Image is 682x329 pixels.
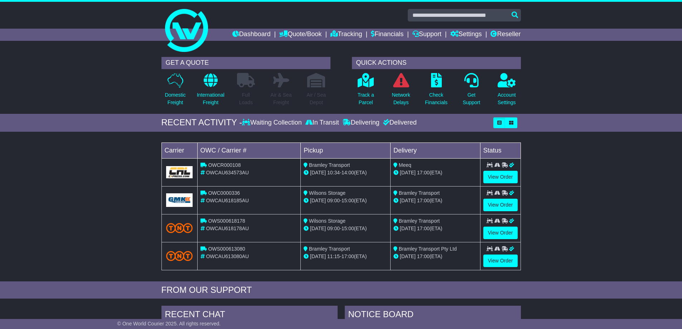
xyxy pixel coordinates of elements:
[417,226,430,231] span: 17:00
[197,73,225,110] a: InternationalFreight
[391,73,410,110] a: NetworkDelays
[483,227,518,239] a: View Order
[400,170,416,175] span: [DATE]
[390,142,480,158] td: Delivery
[393,169,477,176] div: (ETA)
[197,91,224,106] p: International Freight
[497,73,516,110] a: AccountSettings
[309,162,350,168] span: Bramley Transport
[237,91,255,106] p: Full Loads
[399,218,440,224] span: Bramley Transport
[483,171,518,183] a: View Order
[342,198,354,203] span: 15:00
[490,29,521,41] a: Reseller
[166,251,193,261] img: TNT_Domestic.png
[345,306,521,325] div: NOTICE BOARD
[165,91,185,106] p: Domestic Freight
[399,190,440,196] span: Bramley Transport
[400,226,416,231] span: [DATE]
[279,29,321,41] a: Quote/Book
[463,91,480,106] p: Get Support
[393,225,477,232] div: (ETA)
[412,29,441,41] a: Support
[327,170,340,175] span: 10:34
[417,170,430,175] span: 17:00
[208,190,240,196] span: OWC0000336
[301,142,391,158] td: Pickup
[161,117,242,128] div: RECENT ACTIVITY -
[271,91,292,106] p: Air & Sea Freight
[166,193,193,207] img: GetCarrierServiceLogo
[498,91,516,106] p: Account Settings
[342,226,354,231] span: 15:00
[206,198,249,203] span: OWCAU618185AU
[450,29,482,41] a: Settings
[208,218,245,224] span: OWS000618178
[417,253,430,259] span: 17:00
[206,226,249,231] span: OWCAU618178AU
[304,225,387,232] div: - (ETA)
[232,29,271,41] a: Dashboard
[307,91,326,106] p: Air / Sea Depot
[304,197,387,204] div: - (ETA)
[357,73,374,110] a: Track aParcel
[117,321,221,326] span: © One World Courier 2025. All rights reserved.
[310,226,326,231] span: [DATE]
[341,119,381,127] div: Delivering
[309,218,345,224] span: Wilsons Storage
[206,170,249,175] span: OWCAU634573AU
[161,142,197,158] td: Carrier
[309,246,350,252] span: Bramley Transport
[393,253,477,260] div: (ETA)
[304,253,387,260] div: - (ETA)
[393,197,477,204] div: (ETA)
[399,162,411,168] span: Meeq
[342,253,354,259] span: 17:00
[304,169,387,176] div: - (ETA)
[166,166,193,178] img: GetCarrierServiceLogo
[400,253,416,259] span: [DATE]
[327,253,340,259] span: 11:15
[425,73,448,110] a: CheckFinancials
[327,226,340,231] span: 09:00
[358,91,374,106] p: Track a Parcel
[161,285,521,295] div: FROM OUR SUPPORT
[304,119,341,127] div: In Transit
[166,223,193,233] img: TNT_Domestic.png
[381,119,417,127] div: Delivered
[483,199,518,211] a: View Order
[417,198,430,203] span: 17:00
[208,162,241,168] span: OWCR000108
[197,142,301,158] td: OWC / Carrier #
[310,253,326,259] span: [DATE]
[310,170,326,175] span: [DATE]
[483,255,518,267] a: View Order
[462,73,480,110] a: GetSupport
[480,142,521,158] td: Status
[208,246,245,252] span: OWS000613080
[206,253,249,259] span: OWCAU613080AU
[164,73,186,110] a: DomesticFreight
[399,246,457,252] span: Bramley Transport Pty Ltd
[242,119,303,127] div: Waiting Collection
[392,91,410,106] p: Network Delays
[310,198,326,203] span: [DATE]
[371,29,403,41] a: Financials
[161,57,330,69] div: GET A QUOTE
[425,91,448,106] p: Check Financials
[330,29,362,41] a: Tracking
[400,198,416,203] span: [DATE]
[342,170,354,175] span: 14:00
[327,198,340,203] span: 09:00
[309,190,345,196] span: Wilsons Storage
[161,306,338,325] div: RECENT CHAT
[352,57,521,69] div: QUICK ACTIONS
